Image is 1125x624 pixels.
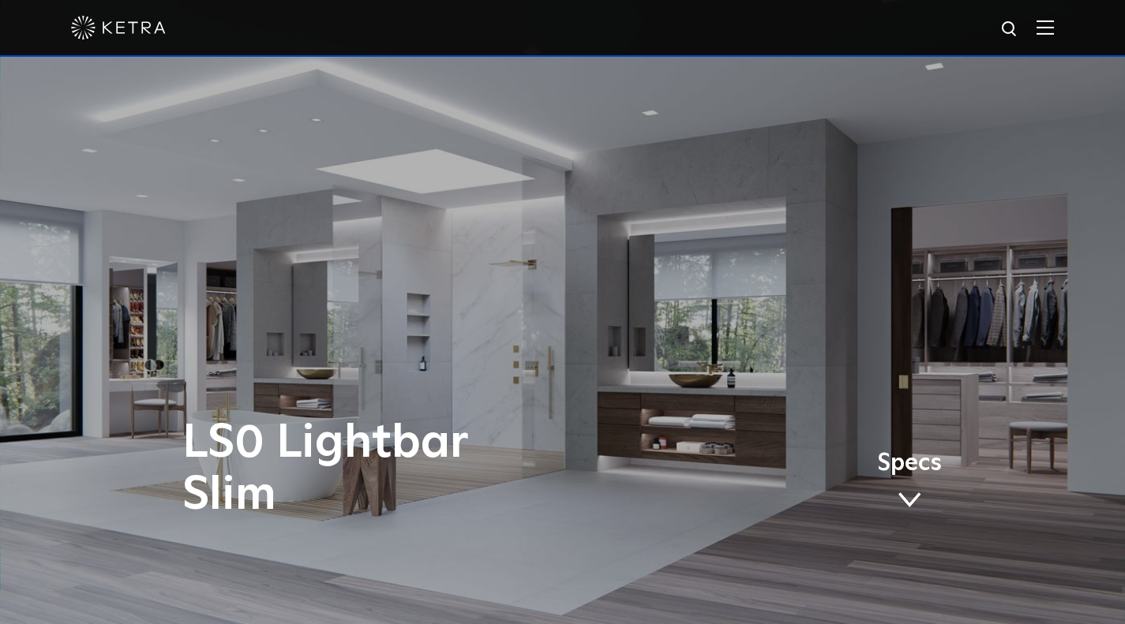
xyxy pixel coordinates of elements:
[877,452,942,514] a: Specs
[71,16,166,39] img: ketra-logo-2019-white
[877,452,942,475] span: Specs
[1000,20,1020,39] img: search icon
[182,417,628,521] h1: LS0 Lightbar Slim
[1037,20,1054,35] img: Hamburger%20Nav.svg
